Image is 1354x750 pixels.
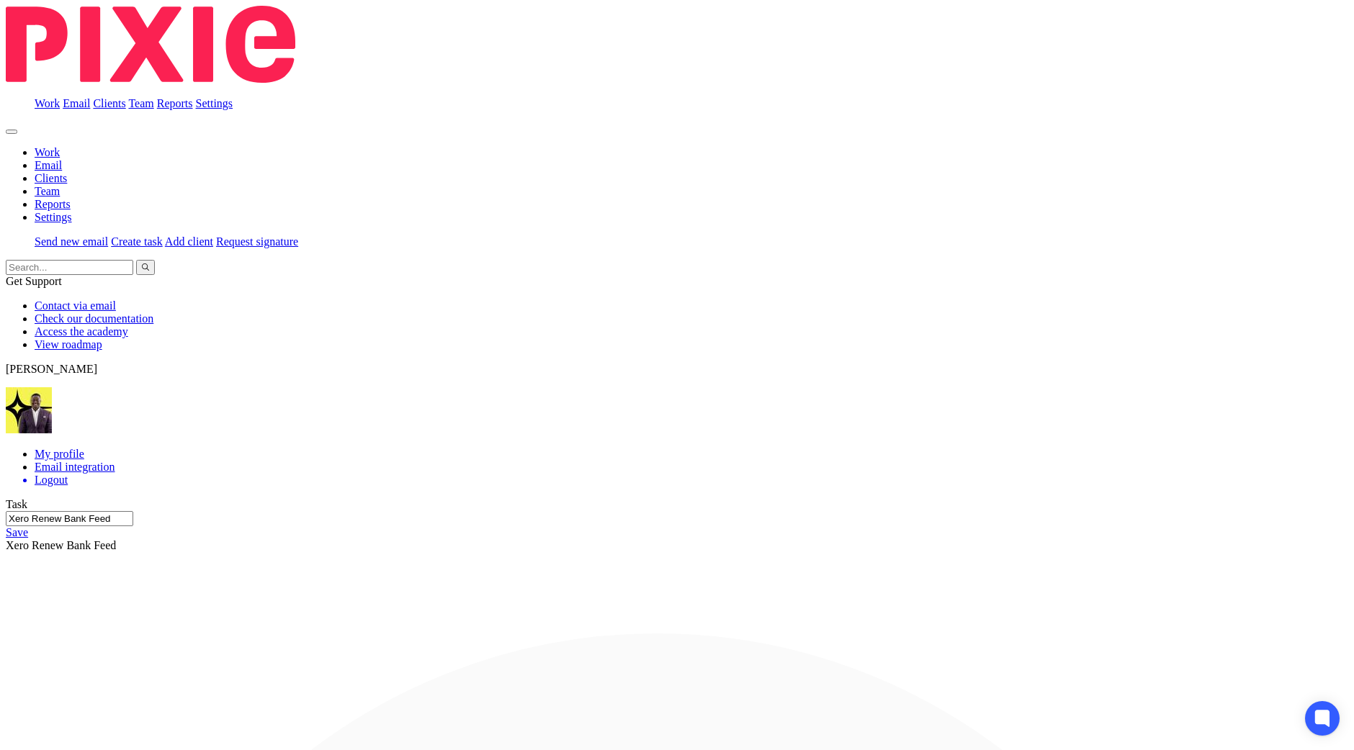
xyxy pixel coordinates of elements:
a: Email [35,159,62,171]
img: Yemi-Starbridge.jpg [6,387,52,433]
p: [PERSON_NAME] [6,363,1348,376]
a: Email integration [35,461,115,473]
a: Logout [35,474,1348,487]
a: Add client [165,235,213,248]
div: Xero Renew Bank Feed [6,511,1348,552]
a: Check our documentation [35,312,153,325]
label: Task [6,498,27,510]
a: Save [6,526,28,538]
a: Send new email [35,235,108,248]
a: Email [63,97,90,109]
span: Get Support [6,275,62,287]
a: View roadmap [35,338,102,351]
div: Xero Renew Bank Feed [6,539,1348,552]
a: Settings [35,211,72,223]
span: Logout [35,474,68,486]
a: My profile [35,448,84,460]
a: Team [128,97,153,109]
a: Settings [196,97,233,109]
a: Clients [93,97,125,109]
a: Work [35,97,60,109]
a: Reports [35,198,71,210]
a: Clients [35,172,67,184]
a: Create task [111,235,163,248]
a: Access the academy [35,325,128,338]
a: Contact via email [35,299,116,312]
button: Search [136,260,155,275]
a: Team [35,185,60,197]
a: Reports [157,97,193,109]
a: Request signature [216,235,298,248]
a: Work [35,146,60,158]
input: Search [6,260,133,275]
img: Pixie [6,6,295,83]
